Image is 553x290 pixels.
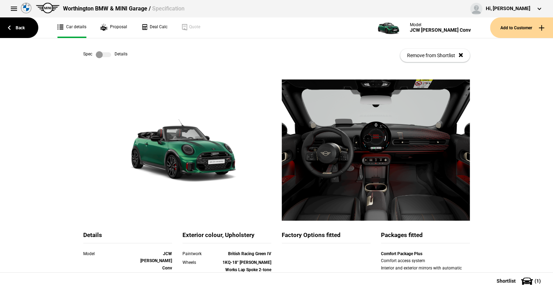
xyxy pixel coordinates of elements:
strong: British Racing Green IV [228,251,271,256]
div: Model [83,250,137,257]
div: Hi, [PERSON_NAME] [486,5,530,12]
div: Exterior colour, Upholstery [182,231,271,243]
div: Packages fitted [381,231,470,243]
a: Car details [57,17,86,38]
div: Paintwork [182,250,218,257]
strong: JCW [PERSON_NAME] Conv [140,251,172,270]
div: Spec Details [83,51,127,58]
div: Factory Options fitted [282,231,371,243]
div: JCW [PERSON_NAME] Conv [410,27,471,33]
button: Add to Customer [490,17,553,38]
button: Shortlist(1) [486,272,553,290]
span: Specification [152,5,184,12]
button: Remove from Shortlist [400,49,470,62]
div: Wheels [182,259,218,266]
strong: 1KQ-18" [PERSON_NAME] Works Lap Spoke 2-tone with sport tires [223,260,271,279]
div: Details [83,231,172,243]
strong: Comfort Package Plus [381,251,422,256]
img: mini.png [36,3,60,13]
a: Deal Calc [141,17,168,38]
div: Model [410,22,471,27]
a: Proposal [100,17,127,38]
img: bmw.png [21,3,31,13]
span: Shortlist [497,278,516,283]
span: ( 1 ) [535,278,541,283]
div: Worthington BMW & MINI Garage / [63,5,184,13]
